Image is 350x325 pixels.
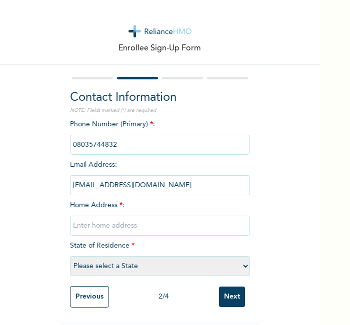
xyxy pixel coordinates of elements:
input: Enter home address [70,216,250,236]
p: NOTE: Fields marked (*) are required [70,107,250,114]
span: Phone Number (Primary) : [70,121,250,148]
input: Enter email Address [70,175,250,195]
div: 2 / 4 [109,292,219,302]
input: Enter Primary Phone Number [70,135,250,155]
h2: Contact Information [70,89,250,107]
span: Email Address : [70,161,250,189]
input: Previous [70,286,109,308]
span: Home Address : [70,202,250,229]
input: Next [219,287,245,307]
img: logo [128,25,191,37]
span: State of Residence [70,242,250,270]
p: Enrollee Sign-Up Form [119,42,201,54]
